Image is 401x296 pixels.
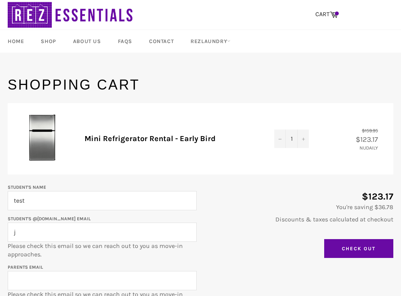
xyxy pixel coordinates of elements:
[204,190,393,203] p: $123.17
[85,134,215,143] a: Mini Refrigerator Rental - Early Bird
[110,30,140,53] a: FAQs
[356,135,386,144] span: $123.17
[183,30,238,53] a: RezLaundry
[274,130,286,148] button: Decrease quantity
[324,239,393,258] input: Check Out
[8,214,197,259] p: Please check this email so we can reach out to you as move-in approaches.
[204,203,393,211] p: You're saving $36.78
[297,130,309,148] button: Increase quantity
[362,128,378,133] s: $159.95
[141,30,181,53] a: Contact
[8,264,43,270] label: Parents email
[8,216,91,221] label: Student's @[DOMAIN_NAME] email
[312,7,342,23] a: CART
[204,215,393,224] p: Discounts & taxes calculated at checkout
[19,115,65,161] img: Mini Refrigerator Rental - Early Bird
[324,145,386,151] p: NUDAILY
[65,30,109,53] a: About Us
[8,185,46,190] label: Student's Name
[33,30,63,53] a: Shop
[8,75,393,95] h1: Shopping Cart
